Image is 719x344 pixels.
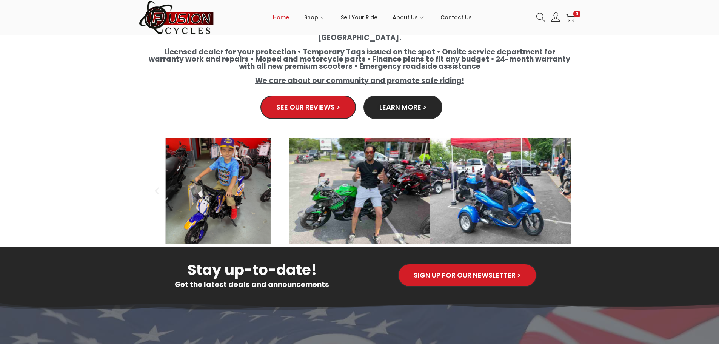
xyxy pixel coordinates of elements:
div: 5 / 8 [430,138,571,244]
a: Home [273,0,289,34]
a: Sign up for our newsletter > [398,264,537,287]
img: 20220530_143858 [430,138,571,244]
a: 0 [566,13,575,22]
span: About Us [393,8,418,27]
div: Previous slide [152,186,162,196]
span: Learn More > [379,104,426,111]
img: Image_from_iOS_66 [289,138,430,244]
span: Contact Us [440,8,472,27]
a: Contact Us [440,0,472,34]
div: Next slide [558,186,567,196]
span: SEE OUR REVIEWS > [276,104,340,111]
img: Image_from_iOS_68 [148,138,289,244]
nav: Primary navigation [214,0,531,34]
span: Sell Your Ride [341,8,377,27]
h3: Stay up-to-date! [148,262,356,277]
div: 4 / 8 [289,138,430,244]
a: Sell Your Ride [341,0,377,34]
span: Shop [304,8,318,27]
span: Sign up for our newsletter > [414,272,521,279]
span: Home [273,8,289,27]
div: Image Carousel [148,138,571,244]
h4: At Fusion Cycles,our mission statement is to enhance our community and the lifestyle of as many i... [148,5,571,84]
a: SEE OUR REVIEWS > [260,96,356,119]
u: We care about our community and promote safe riding! [255,76,464,86]
div: 3 / 8 [148,138,289,244]
a: Shop [304,0,326,34]
a: Learn More > [363,96,442,119]
a: About Us [393,0,425,34]
h4: Get the latest deals and announcements [148,281,356,288]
